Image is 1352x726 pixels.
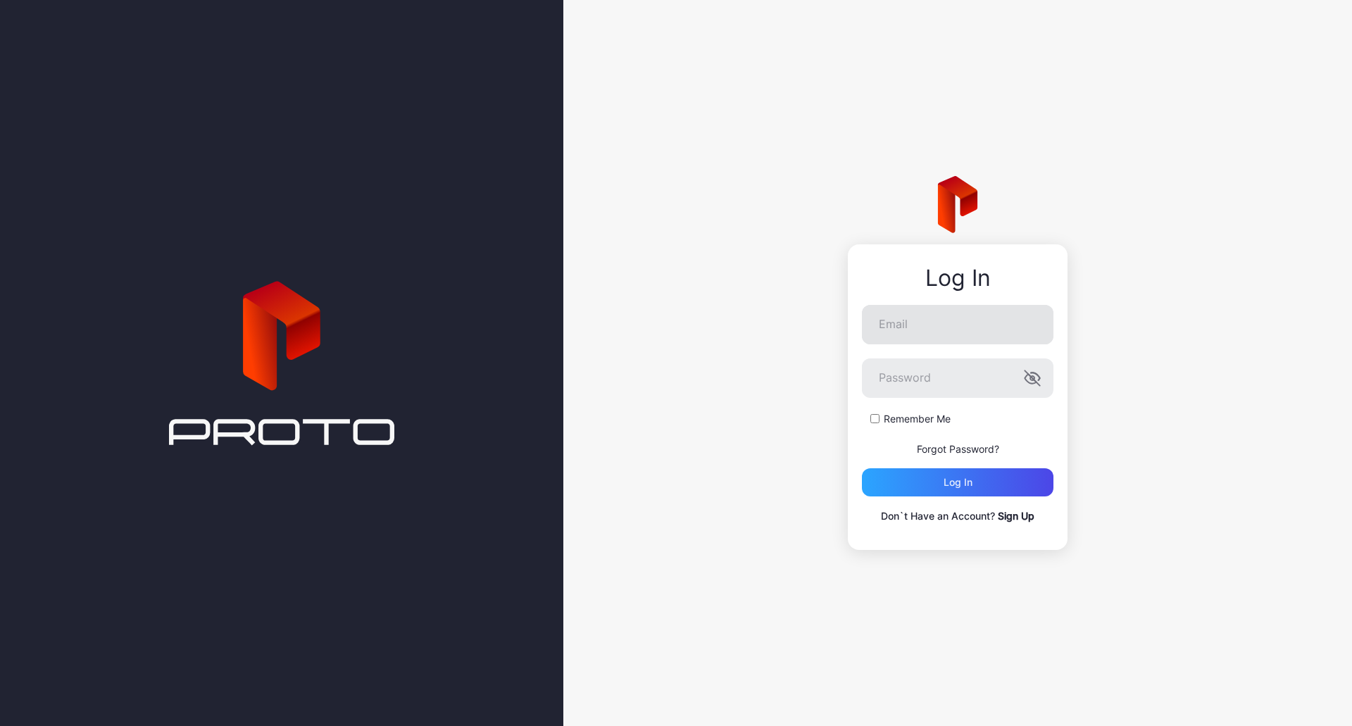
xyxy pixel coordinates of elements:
button: Password [1024,370,1041,387]
button: Log in [862,468,1053,496]
div: Log in [944,477,972,488]
p: Don`t Have an Account? [862,508,1053,525]
label: Remember Me [884,412,951,426]
div: Log In [862,265,1053,291]
input: Password [862,358,1053,398]
a: Sign Up [998,510,1034,522]
input: Email [862,305,1053,344]
a: Forgot Password? [917,443,999,455]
